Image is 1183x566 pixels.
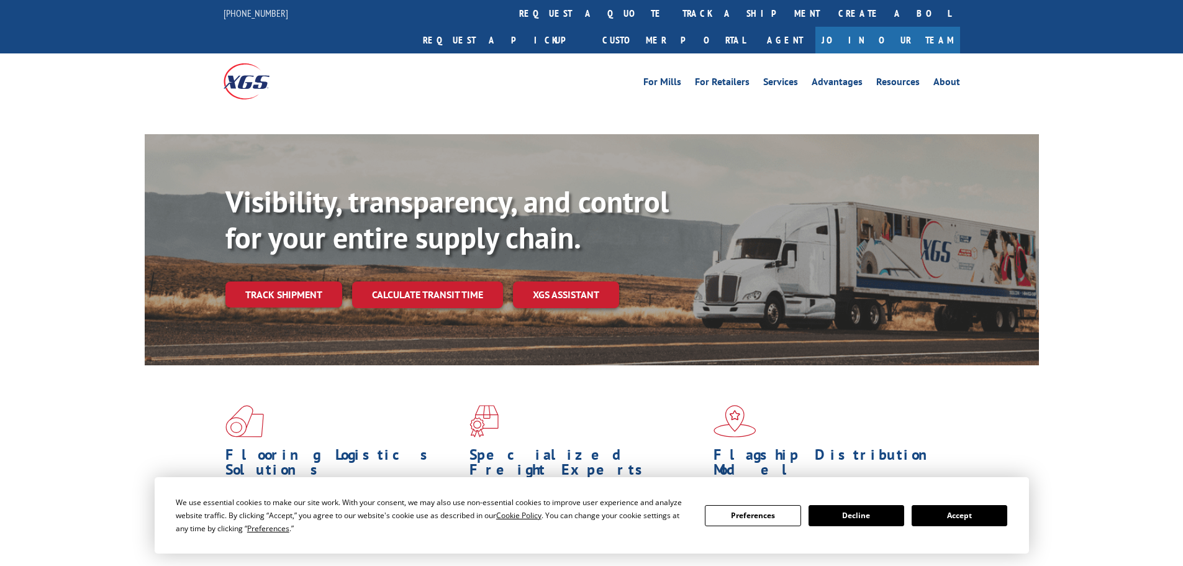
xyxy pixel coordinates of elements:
[247,523,289,534] span: Preferences
[414,27,593,53] a: Request a pickup
[876,77,920,91] a: Resources
[695,77,750,91] a: For Retailers
[705,505,800,526] button: Preferences
[643,77,681,91] a: For Mills
[714,405,756,437] img: xgs-icon-flagship-distribution-model-red
[593,27,755,53] a: Customer Portal
[815,27,960,53] a: Join Our Team
[224,7,288,19] a: [PHONE_NUMBER]
[933,77,960,91] a: About
[763,77,798,91] a: Services
[714,447,948,483] h1: Flagship Distribution Model
[176,496,690,535] div: We use essential cookies to make our site work. With your consent, we may also use non-essential ...
[225,405,264,437] img: xgs-icon-total-supply-chain-intelligence-red
[225,182,669,257] b: Visibility, transparency, and control for your entire supply chain.
[809,505,904,526] button: Decline
[225,281,342,308] a: Track shipment
[352,281,503,308] a: Calculate transit time
[496,510,542,521] span: Cookie Policy
[155,477,1029,554] div: Cookie Consent Prompt
[912,505,1007,526] button: Accept
[469,405,499,437] img: xgs-icon-focused-on-flooring-red
[755,27,815,53] a: Agent
[812,77,863,91] a: Advantages
[469,447,704,483] h1: Specialized Freight Experts
[225,447,460,483] h1: Flooring Logistics Solutions
[513,281,619,308] a: XGS ASSISTANT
